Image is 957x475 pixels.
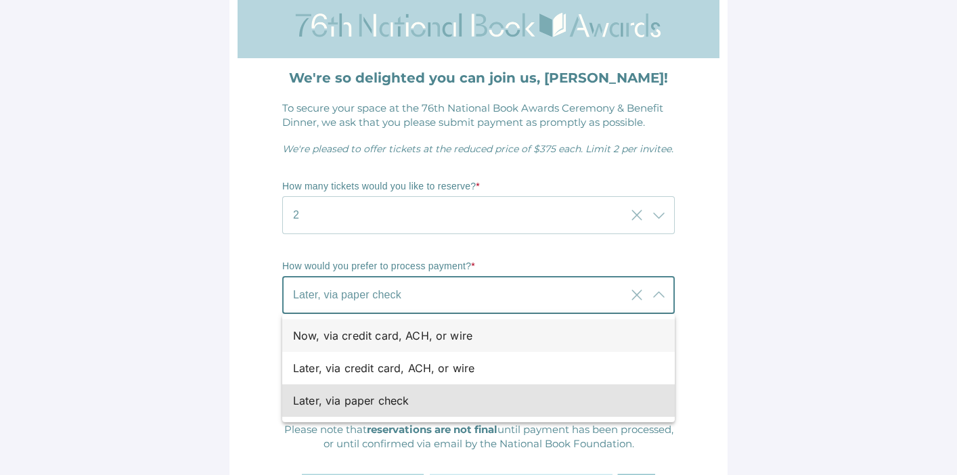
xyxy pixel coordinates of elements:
[282,143,673,155] span: We're pleased to offer tickets at the reduced price of $375 each. Limit 2 per invitee.
[289,70,668,86] strong: We're so delighted you can join us, [PERSON_NAME]!
[284,423,673,450] span: Please note that until payment has been processed, or until confirmed via email by the National B...
[282,180,675,194] p: How many tickets would you like to reserve?
[293,287,401,303] span: Later, via paper check
[293,207,299,223] span: 2
[629,287,645,303] i: Clear
[629,207,645,223] i: Clear
[293,360,653,376] div: Later, via credit card, ACH, or wire
[282,260,675,273] p: How would you prefer to process payment?
[293,392,653,409] div: Later, via paper check
[293,327,653,344] div: Now, via credit card, ACH, or wire
[282,101,663,129] span: To secure your space at the 76th National Book Awards Ceremony & Benefit Dinner, we ask that you ...
[367,423,497,436] strong: reservations are not final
